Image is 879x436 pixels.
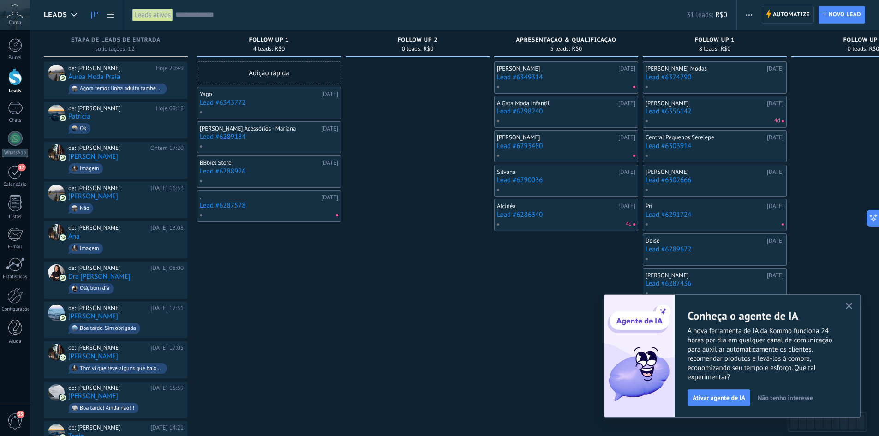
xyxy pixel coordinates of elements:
[87,6,102,24] a: Leads
[618,134,635,141] div: [DATE]
[68,224,147,232] div: de: [PERSON_NAME]
[71,37,161,43] span: Etapa de leads de entrada
[336,214,338,216] span: Tarefa expirada
[618,100,635,107] div: [DATE]
[646,65,765,72] div: [PERSON_NAME] Modas
[321,159,338,167] div: [DATE]
[402,46,422,52] span: 0 leads:
[767,237,784,245] div: [DATE]
[773,6,810,23] span: Automatize
[60,315,66,321] img: com.amocrm.amocrmwa.svg
[782,120,784,122] span: Tarefa expirada
[767,134,784,141] div: [DATE]
[497,73,635,81] a: Lead #6349314
[60,354,66,361] img: com.amocrm.amocrmwa.svg
[48,264,65,281] div: Dra Luciana Muniz
[618,65,635,72] div: [DATE]
[200,159,319,167] div: BBbiel Store
[48,185,65,201] div: Cleia vieira
[132,8,173,22] div: Leads ativos
[60,115,66,121] img: com.amocrm.amocrmwa.svg
[688,389,750,406] button: Ativar agente de IA
[423,46,433,52] span: R$0
[60,275,66,281] img: com.amocrm.amocrmwa.svg
[321,125,338,132] div: [DATE]
[2,182,29,188] div: Calendário
[150,144,184,152] div: Ontem 17:20
[762,6,814,24] a: Automatize
[9,20,21,26] span: Conta
[68,392,118,400] a: [PERSON_NAME]
[720,46,730,52] span: R$0
[150,185,184,192] div: [DATE] 16:53
[550,46,570,52] span: 5 leads:
[68,105,153,112] div: de: [PERSON_NAME]
[68,113,90,120] a: Patrícia
[688,327,860,382] span: A nova ferramenta de IA da Kommo funciona 24 horas por dia em qualquer canal de comunicação para ...
[716,11,727,19] span: R$0
[60,155,66,161] img: com.amocrm.amocrmwa.svg
[68,352,118,360] a: [PERSON_NAME]
[200,90,319,98] div: Yago
[646,211,784,219] a: Lead #6291724
[829,6,861,23] span: Novo lead
[497,65,616,72] div: [PERSON_NAME]
[80,325,136,332] div: Boa tarde. Sim obrigada
[497,176,635,184] a: Lead #6290036
[68,305,147,312] div: de: [PERSON_NAME]
[497,108,635,115] a: Lead #6298240
[80,285,109,292] div: Olá, bom dia
[497,134,616,141] div: [PERSON_NAME]
[647,37,782,45] div: FOLLOW UP 1
[68,144,147,152] div: de: [PERSON_NAME]
[819,6,865,24] a: Novo lead
[633,223,635,226] span: Tarefa expirada
[80,205,89,212] div: Não
[2,118,29,124] div: Chats
[80,166,99,172] div: Imagem
[200,133,338,141] a: Lead #6289184
[626,220,632,228] span: 4d
[18,164,25,171] span: 17
[275,46,285,52] span: R$0
[68,185,147,192] div: de: [PERSON_NAME]
[48,37,183,45] div: Etapa de leads de entrada
[688,309,860,323] h2: Conheça o agente de IA
[633,86,635,88] span: Tarefa expirada
[80,365,163,372] div: Tbm vi que teve alguns que baixaram né kkkk
[48,344,65,361] div: Elaine
[742,6,756,24] button: Mais
[249,37,289,43] span: FOLLOW UP 1
[604,295,675,417] img: ai_agent_activation_popup_PT.png
[102,6,118,24] a: Lista
[499,37,634,45] div: Apresentação & Qualificação
[646,245,784,253] a: Lead #6289672
[693,394,745,401] span: Ativar agente de IA
[572,46,582,52] span: R$0
[48,224,65,241] div: Ana
[633,155,635,157] span: Tarefa expirada
[516,37,616,43] span: Apresentação & Qualificação
[68,73,120,81] a: Áurea Moda Praia
[68,273,130,281] a: Dra [PERSON_NAME]
[68,233,79,240] a: Ana
[767,65,784,72] div: [DATE]
[60,234,66,241] img: com.amocrm.amocrmwa.svg
[2,55,29,61] div: Painel
[497,211,635,219] a: Lead #6286340
[200,194,319,201] div: .
[68,65,153,72] div: de: [PERSON_NAME]
[68,424,147,431] div: de: [PERSON_NAME]
[646,73,784,81] a: Lead #6374790
[60,394,66,401] img: com.amocrm.amocrmwa.svg
[350,37,485,45] div: FOLLOW UP 2
[202,37,336,45] div: FOLLOW UP 1
[68,153,118,161] a: [PERSON_NAME]
[48,65,65,81] div: Áurea Moda Praia
[646,237,765,245] div: Deise
[869,46,879,52] span: R$0
[197,61,341,84] div: Adição rápida
[646,142,784,150] a: Lead #6303914
[782,223,784,226] span: Tarefa expirada
[646,100,765,107] div: [PERSON_NAME]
